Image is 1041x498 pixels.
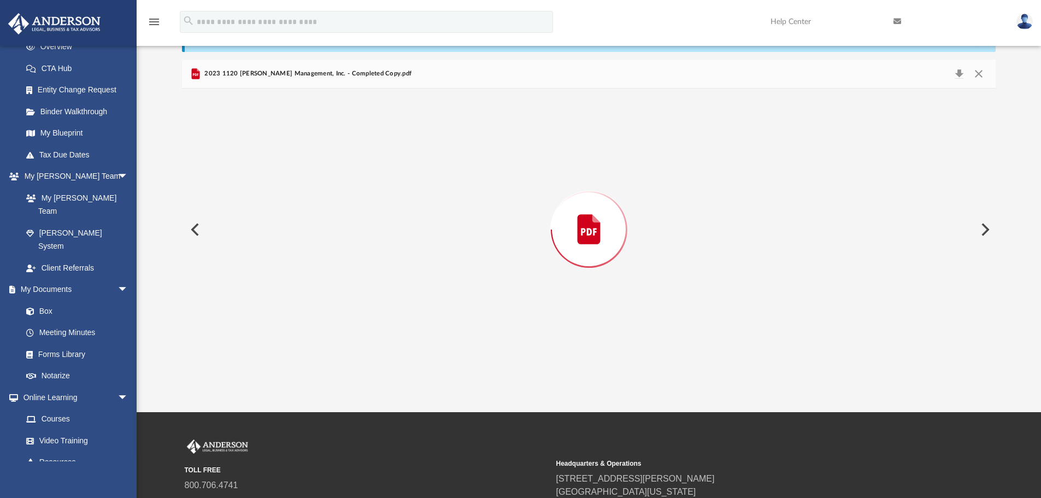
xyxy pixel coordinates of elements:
[185,465,549,475] small: TOLL FREE
[15,365,139,387] a: Notarize
[15,101,145,122] a: Binder Walkthrough
[8,166,139,188] a: My [PERSON_NAME] Teamarrow_drop_down
[1016,14,1033,30] img: User Pic
[148,21,161,28] a: menu
[202,69,411,79] span: 2023 1120 [PERSON_NAME] Management, Inc. - Completed Copy.pdf
[185,481,238,490] a: 800.706.4741
[15,122,139,144] a: My Blueprint
[15,343,134,365] a: Forms Library
[182,60,996,371] div: Preview
[15,144,145,166] a: Tax Due Dates
[15,300,134,322] a: Box
[15,187,134,222] a: My [PERSON_NAME] Team
[5,13,104,34] img: Anderson Advisors Platinum Portal
[15,452,139,473] a: Resources
[182,214,206,245] button: Previous File
[15,322,139,344] a: Meeting Minutes
[15,257,139,279] a: Client Referrals
[185,440,250,454] img: Anderson Advisors Platinum Portal
[183,15,195,27] i: search
[8,279,139,301] a: My Documentsarrow_drop_down
[972,214,996,245] button: Next File
[556,474,715,483] a: [STREET_ADDRESS][PERSON_NAME]
[117,166,139,188] span: arrow_drop_down
[117,279,139,301] span: arrow_drop_down
[969,66,989,81] button: Close
[15,57,145,79] a: CTA Hub
[117,386,139,409] span: arrow_drop_down
[15,408,139,430] a: Courses
[15,430,134,452] a: Video Training
[8,386,139,408] a: Online Learningarrow_drop_down
[556,459,920,468] small: Headquarters & Operations
[15,36,145,58] a: Overview
[949,66,969,81] button: Download
[148,15,161,28] i: menu
[15,79,145,101] a: Entity Change Request
[15,222,139,257] a: [PERSON_NAME] System
[556,487,696,496] a: [GEOGRAPHIC_DATA][US_STATE]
